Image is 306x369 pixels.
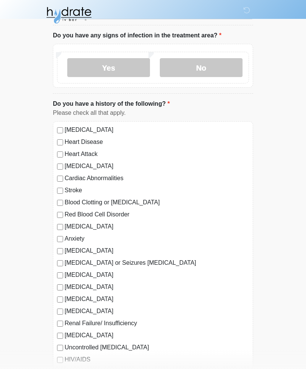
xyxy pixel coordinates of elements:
input: Stroke [57,188,63,194]
label: [MEDICAL_DATA] [65,270,249,279]
input: [MEDICAL_DATA] [57,248,63,254]
input: HIV/AIDS [57,357,63,363]
label: Cardiac Abnormalities [65,174,249,183]
label: Heart Attack [65,150,249,159]
label: [MEDICAL_DATA] or Seizures [MEDICAL_DATA] [65,258,249,267]
input: [MEDICAL_DATA] [57,164,63,170]
input: Heart Disease [57,139,63,145]
input: Red Blood Cell Disorder [57,212,63,218]
input: [MEDICAL_DATA] [57,296,63,303]
input: [MEDICAL_DATA] or Seizures [MEDICAL_DATA] [57,260,63,266]
input: Uncontrolled [MEDICAL_DATA] [57,345,63,351]
label: HIV/AIDS [65,355,249,364]
input: Blood Clotting or [MEDICAL_DATA] [57,200,63,206]
label: [MEDICAL_DATA] [65,125,249,134]
label: Stroke [65,186,249,195]
input: [MEDICAL_DATA] [57,127,63,133]
label: Renal Failure/ Insufficiency [65,319,249,328]
label: [MEDICAL_DATA] [65,162,249,171]
label: Red Blood Cell Disorder [65,210,249,219]
label: Anxiety [65,234,249,243]
label: Yes [67,58,150,77]
input: Renal Failure/ Insufficiency [57,321,63,327]
label: Blood Clotting or [MEDICAL_DATA] [65,198,249,207]
input: Cardiac Abnormalities [57,176,63,182]
input: Heart Attack [57,151,63,157]
input: [MEDICAL_DATA] [57,284,63,290]
input: [MEDICAL_DATA] [57,272,63,278]
label: [MEDICAL_DATA] [65,307,249,316]
label: [MEDICAL_DATA] [65,246,249,255]
input: [MEDICAL_DATA] [57,333,63,339]
label: Do you have any signs of infection in the treatment area? [53,31,221,40]
input: [MEDICAL_DATA] [57,224,63,230]
label: [MEDICAL_DATA] [65,295,249,304]
label: [MEDICAL_DATA] [65,283,249,292]
label: Do you have a history of the following? [53,99,170,108]
label: Uncontrolled [MEDICAL_DATA] [65,343,249,352]
div: Please check all that apply. [53,108,253,117]
label: Heart Disease [65,137,249,147]
input: [MEDICAL_DATA] [57,309,63,315]
input: Anxiety [57,236,63,242]
img: Hydrate IV Bar - Fort Collins Logo [45,6,92,25]
label: [MEDICAL_DATA] [65,222,249,231]
label: No [160,58,243,77]
label: [MEDICAL_DATA] [65,331,249,340]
